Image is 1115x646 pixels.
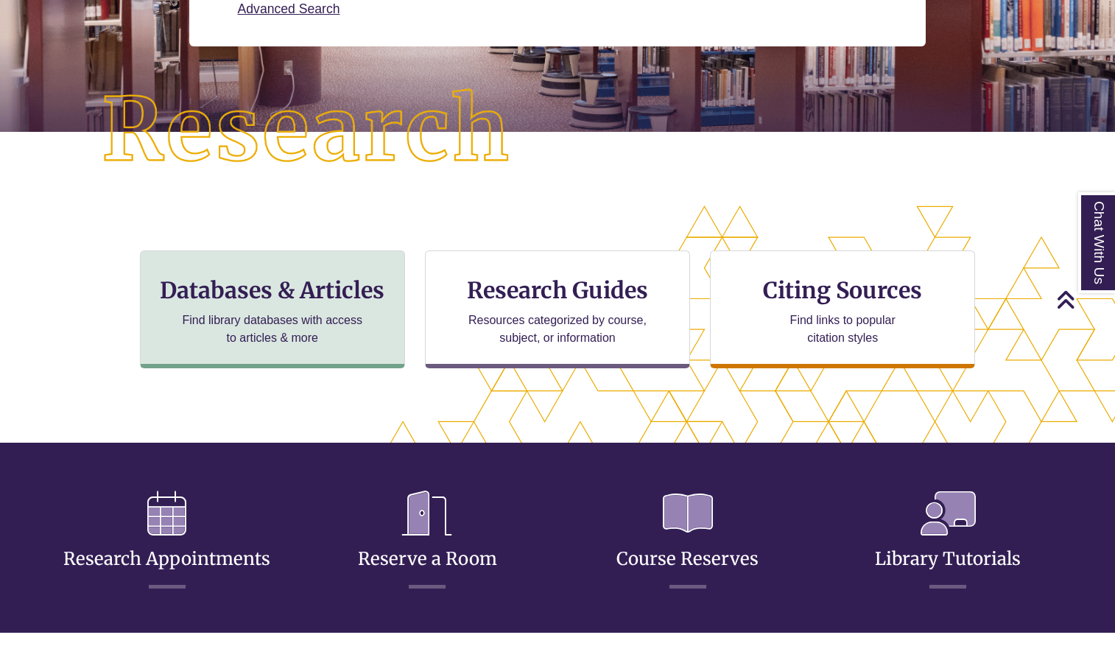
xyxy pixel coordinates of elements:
[176,312,368,347] p: Find library databases with access to articles & more
[63,512,270,570] a: Research Appointments
[710,250,975,368] a: Citing Sources Find links to popular citation styles
[616,512,759,570] a: Course Reserves
[425,250,690,368] a: Research Guides Resources categorized by course, subject, or information
[140,250,405,368] a: Databases & Articles Find library databases with access to articles & more
[462,312,654,347] p: Resources categorized by course, subject, or information
[358,512,497,570] a: Reserve a Room
[753,276,932,304] h3: Citing Sources
[1056,289,1111,309] a: Back to Top
[56,43,557,218] img: Research
[238,1,340,16] a: Advanced Search
[875,512,1021,570] a: Library Tutorials
[437,276,678,304] h3: Research Guides
[771,312,915,347] p: Find links to popular citation styles
[152,276,393,304] h3: Databases & Articles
